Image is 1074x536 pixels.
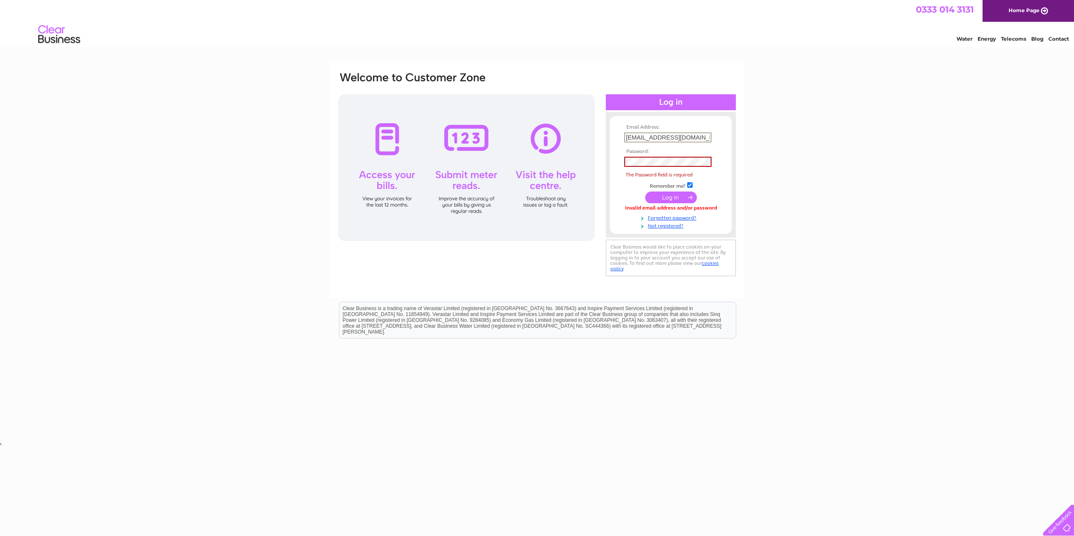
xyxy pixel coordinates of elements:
[339,5,736,41] div: Clear Business is a trading name of Verastar Limited (registered in [GEOGRAPHIC_DATA] No. 3667643...
[624,221,719,229] a: Not registered?
[622,149,719,155] th: Password:
[916,4,974,15] a: 0333 014 3131
[624,213,719,221] a: Forgotten password?
[622,181,719,189] td: Remember me?
[978,36,996,42] a: Energy
[957,36,972,42] a: Water
[1048,36,1069,42] a: Contact
[610,260,719,272] a: cookies policy
[1001,36,1026,42] a: Telecoms
[606,240,736,276] div: Clear Business would like to place cookies on your computer to improve your experience of the sit...
[645,192,697,203] input: Submit
[1031,36,1043,42] a: Blog
[624,205,717,211] div: Invalid email address and/or password
[626,172,693,178] span: The Password field is required
[622,124,719,130] th: Email Address:
[38,22,81,47] img: logo.png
